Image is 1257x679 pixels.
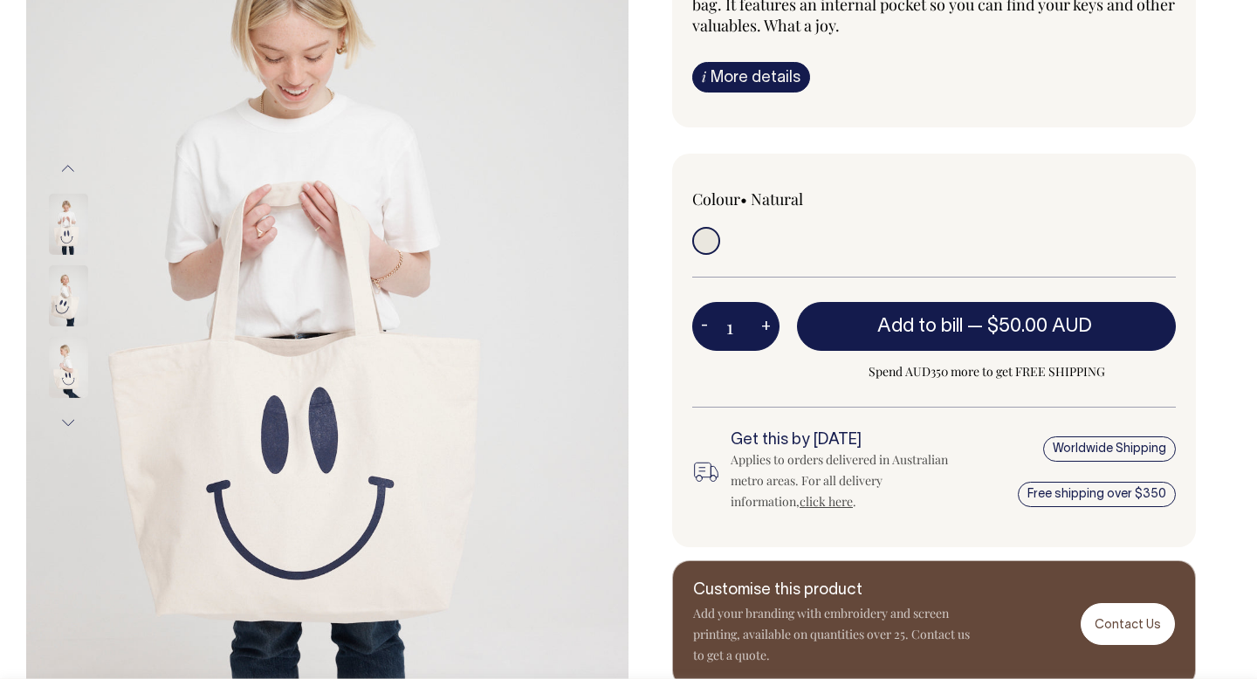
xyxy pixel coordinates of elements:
a: iMore details [692,62,810,93]
a: click here [800,493,853,510]
p: Add your branding with embroidery and screen printing, available on quantities over 25. Contact u... [693,603,972,666]
h6: Customise this product [693,582,972,600]
span: Spend AUD350 more to get FREE SHIPPING [797,361,1176,382]
button: Next [55,403,81,442]
img: Smile Market Bag [49,337,88,398]
button: Add to bill —$50.00 AUD [797,302,1176,351]
img: Smile Market Bag [49,265,88,326]
button: - [692,309,717,344]
span: i [702,67,706,86]
span: $50.00 AUD [987,318,1092,335]
img: Smile Market Bag [49,194,88,255]
label: Natural [751,189,803,209]
button: + [752,309,780,344]
span: • [740,189,747,209]
h6: Get this by [DATE] [731,432,956,449]
div: Colour [692,189,886,209]
div: Applies to orders delivered in Australian metro areas. For all delivery information, . [731,449,956,512]
span: — [967,318,1096,335]
a: Contact Us [1081,603,1175,644]
button: Previous [55,149,81,189]
span: Add to bill [877,318,963,335]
